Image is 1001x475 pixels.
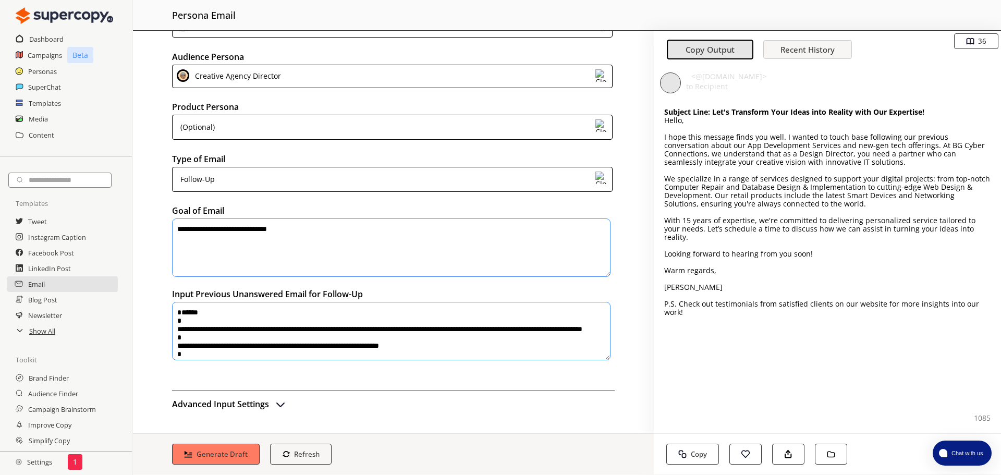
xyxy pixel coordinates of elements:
[691,71,766,81] span: <@[DOMAIN_NAME]>
[28,448,69,464] a: Expand Copy
[172,218,611,277] textarea: To enrich screen reader interactions, please activate Accessibility in Grammarly extension settings
[29,31,64,47] a: Dashboard
[595,172,608,184] img: Close
[664,133,991,166] p: I hope this message finds you well. I wanted to touch base following our previous conversation ab...
[172,203,615,218] h2: Goal of Email
[763,40,852,59] button: Recent History
[686,82,985,91] p: to Recipient
[28,292,57,308] a: Blog Post
[664,250,991,258] p: Looking forward to hearing from you soon!
[28,308,62,323] a: Newsletter
[954,33,999,49] button: 36
[664,216,991,241] p: With 15 years of expertise, we're committed to delivering personalized service tailored to your n...
[172,5,236,25] h2: persona email
[172,444,260,465] button: Generate Draft
[294,449,320,459] b: Refresh
[172,396,269,412] h2: Advanced Input Settings
[28,47,62,63] a: Campaigns
[274,398,287,410] img: Open
[28,276,45,292] a: Email
[686,44,735,55] b: Copy Output
[28,401,96,417] a: Campaign Brainstorm
[172,286,615,302] h2: Input Previous Unanswered Email for Follow-Up
[664,283,991,291] p: [PERSON_NAME]
[28,64,57,79] a: Personas
[28,79,61,95] a: SuperChat
[197,449,248,459] b: Generate Draft
[73,458,77,466] p: 1
[664,116,991,125] p: Hello,
[933,441,992,466] button: atlas-launcher
[29,433,70,448] a: Simplify Copy
[172,151,615,167] h2: Type of Email
[177,172,215,187] div: Follow-Up
[29,323,55,339] a: Show All
[664,107,924,117] strong: Subject Line: Let's Transform Your Ideas into Reality with Our Expertise!
[666,444,719,465] button: Copy
[270,444,332,465] button: Refresh
[28,417,71,433] a: Improve Copy
[595,119,608,132] img: Close
[28,229,86,245] a: Instagram Caption
[29,127,54,143] a: Content
[978,36,986,46] b: 36
[29,111,48,127] a: Media
[172,49,615,65] h2: Audience Persona
[595,69,608,82] img: Close
[172,99,615,115] h2: Product Persona
[177,69,189,82] img: Close
[947,449,985,457] span: Chat with us
[780,44,835,55] b: Recent History
[664,266,991,275] p: Warm regards,
[172,396,287,412] button: advanced-inputs
[172,302,611,360] textarea: textarea-textarea
[28,245,74,261] a: Facebook Post
[16,5,113,26] img: Close
[177,119,215,135] div: (Optional)
[664,300,991,316] p: P.S. Check out testimonials from satisfied clients on our website for more insights into our work!
[28,261,71,276] a: LinkedIn Post
[28,386,78,401] a: Audience Finder
[664,175,991,208] p: We specialize in a range of services designed to support your digital projects: from top-notch Co...
[16,459,22,465] img: Close
[67,47,93,63] p: Beta
[667,40,753,60] button: Copy Output
[29,95,61,111] a: Templates
[691,449,707,459] b: Copy
[974,414,991,422] p: 1085
[29,370,69,386] a: Brand Finder
[28,214,47,229] a: Tweet
[191,69,281,83] div: Creative Agency Director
